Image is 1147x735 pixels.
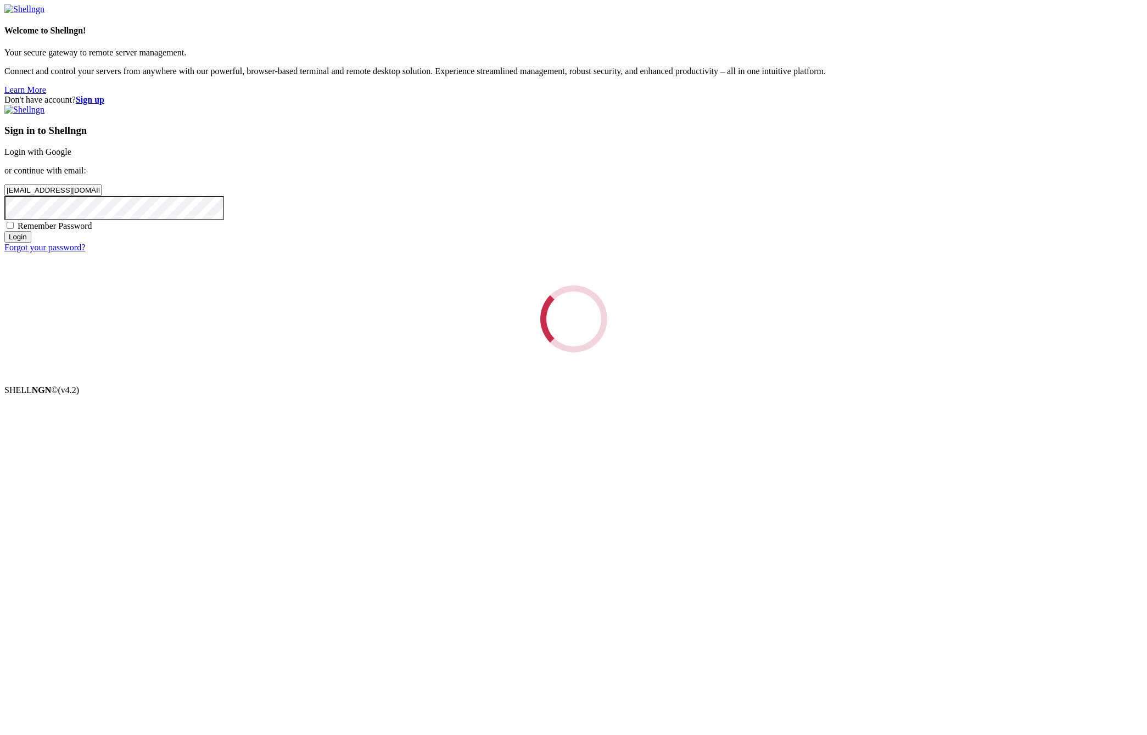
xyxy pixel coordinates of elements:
div: Don't have account? [4,95,1143,105]
span: SHELL © [4,385,79,395]
h3: Sign in to Shellngn [4,125,1143,137]
p: or continue with email: [4,166,1143,176]
input: Login [4,231,31,243]
a: Learn More [4,85,46,94]
b: NGN [32,385,52,395]
p: Your secure gateway to remote server management. [4,48,1143,58]
input: Email address [4,184,102,196]
h4: Welcome to Shellngn! [4,26,1143,36]
div: Loading... [527,272,620,366]
a: Sign up [76,95,104,104]
img: Shellngn [4,4,44,14]
a: Forgot your password? [4,243,85,252]
span: 4.2.0 [58,385,80,395]
img: Shellngn [4,105,44,115]
a: Login with Google [4,147,71,156]
p: Connect and control your servers from anywhere with our powerful, browser-based terminal and remo... [4,66,1143,76]
input: Remember Password [7,222,14,229]
span: Remember Password [18,221,92,231]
